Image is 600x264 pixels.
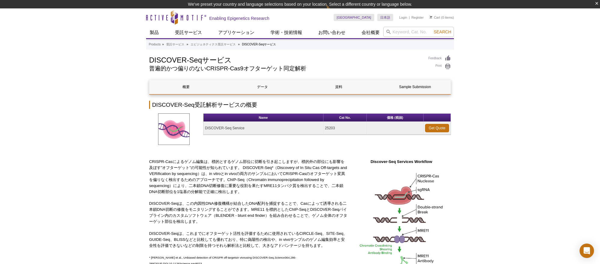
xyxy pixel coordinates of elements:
button: Search [432,29,453,35]
a: Register [411,15,424,20]
li: » [187,43,188,46]
em: Science [274,256,285,259]
a: 資料 [302,80,375,94]
a: Sample Submission [378,80,452,94]
p: CRISPR-Casによるゲノム編集は、標的とするゲノム部位に切断を引き起こしますが、標的外の部位にも影響を及ぼす”オフターゲット”の可能性が知られています。 DISCOVER-Seq*（Dis... [149,159,347,195]
th: Name [204,114,323,122]
a: Print [428,63,451,70]
a: Get Quote [425,124,449,132]
a: アプリケーション [215,27,258,38]
a: Cart [430,15,440,20]
span: Search [434,29,451,34]
td: DISCOVER-Seq Service [204,122,323,135]
a: [GEOGRAPHIC_DATA] [334,14,374,21]
h2: Enabling Epigenetics Research [209,16,269,21]
strong: Discover-Seq Services Workflow [371,159,432,164]
a: 受託サービス [166,42,184,47]
li: (0 items) [430,14,454,21]
h1: DISCOVER-Seqサービス [149,55,422,64]
h2: DISCOVER-Seq受託解析サービスの概要 [149,101,451,109]
li: | [409,14,410,21]
input: Keyword, Cat. No. [383,27,454,37]
a: 概要 [149,80,222,94]
th: 価格 (税抜) [367,114,424,122]
a: エピジェネティクス受託サービス [191,42,236,47]
div: Open Intercom Messenger [580,244,594,258]
img: DISCOVER-Seq Service [158,113,190,145]
img: Your Cart [430,16,432,19]
li: » [238,43,240,46]
h2: 普遍的かつ偏りのないCRISPR-Cas9オフターゲット同定解析 [149,66,422,71]
p: DISCOVER-Seqは、この内因性DNA修復機構が結合したDNA配列を捕捉することで、Casによって誘導される二本鎖DNA切断の修復をモニタリングすることができます。MRE11 を標的とした... [149,201,347,225]
a: Feedback [428,55,451,62]
a: 日本語 [377,14,393,21]
a: 学術・技術情報 [267,27,306,38]
em: in vivo [237,256,245,259]
a: Login [399,15,407,20]
li: » [162,43,164,46]
a: 受託サービス [171,27,206,38]
td: 25203 [323,122,367,135]
li: DISCOVER-Seqサービス [242,43,276,46]
th: Cat No. [323,114,367,122]
a: お問い合わせ [315,27,349,38]
img: Change Here [326,5,342,19]
a: データ [226,80,299,94]
p: DISCOVER-Seqは、これまでにオフターゲット活性を評価するために使用されているCIRCLE-Seq、SITE-Seq、GUIDE-Seq、BLISSなどと比較しても優れており、特に偽陽性... [149,231,347,249]
a: Products [149,42,161,47]
a: 製品 [146,27,162,38]
a: 会社概要 [358,27,383,38]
